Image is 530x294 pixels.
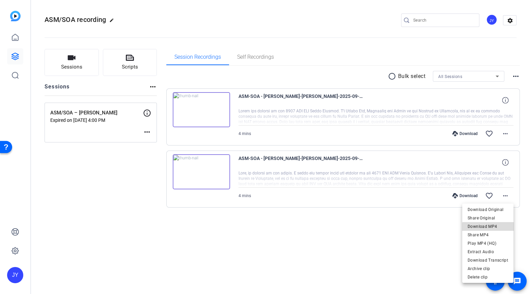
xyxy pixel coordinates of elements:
[468,222,508,231] span: Download MP4
[468,256,508,264] span: Download Transcript
[468,273,508,281] span: Delete clip
[468,214,508,222] span: Share Original
[468,265,508,273] span: Archive clip
[468,231,508,239] span: Share MP4
[468,239,508,247] span: Play MP4 (HQ)
[468,206,508,214] span: Download Original
[468,248,508,256] span: Extract Audio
